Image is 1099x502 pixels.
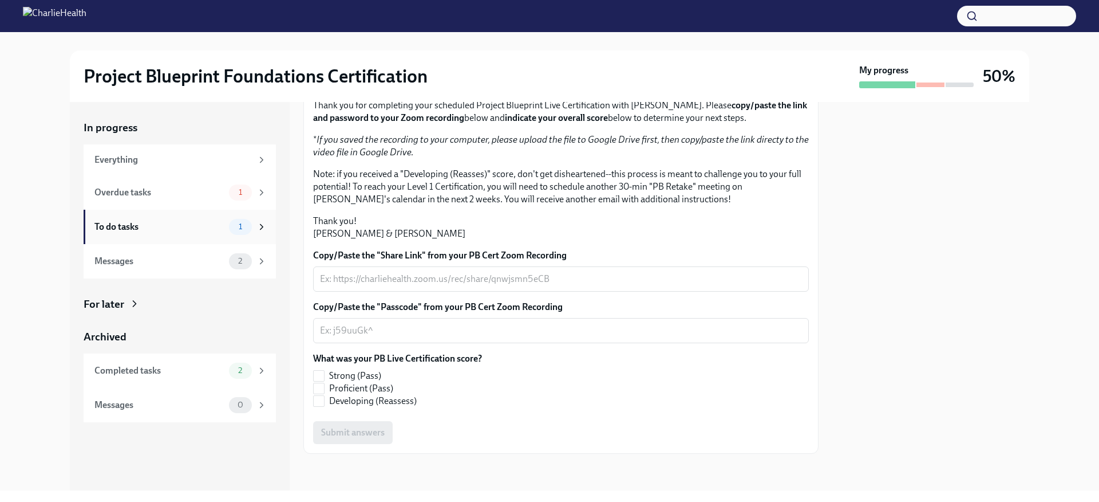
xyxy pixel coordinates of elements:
[329,370,381,382] span: Strong (Pass)
[84,210,276,244] a: To do tasks1
[313,301,809,313] label: Copy/Paste the "Passcode" from your PB Cert Zoom Recording
[84,297,124,312] div: For later
[313,352,482,365] label: What was your PB Live Certification score?
[329,382,393,395] span: Proficient (Pass)
[94,255,224,268] div: Messages
[84,354,276,388] a: Completed tasks2
[329,395,417,407] span: Developing (Reassess)
[313,168,809,206] p: Note: if you received a "Developing (Reasses)" score, don't get disheartened--this process is mea...
[313,134,809,158] em: If you saved the recording to your computer, please upload the file to Google Drive first, then c...
[859,64,908,77] strong: My progress
[84,65,428,88] h2: Project Blueprint Foundations Certification
[94,186,224,199] div: Overdue tasks
[94,221,224,233] div: To do tasks
[231,401,250,409] span: 0
[983,66,1015,87] h3: 50%
[232,222,249,231] span: 1
[232,188,249,197] span: 1
[94,399,224,411] div: Messages
[231,257,249,265] span: 2
[84,244,276,279] a: Messages2
[84,297,276,312] a: For later
[84,120,276,135] a: In progress
[505,112,608,123] strong: indicate your overall score
[313,215,809,240] p: Thank you! [PERSON_NAME] & [PERSON_NAME]
[84,388,276,422] a: Messages0
[231,366,249,375] span: 2
[84,330,276,344] a: Archived
[84,175,276,210] a: Overdue tasks1
[84,144,276,175] a: Everything
[23,7,86,25] img: CharlieHealth
[94,364,224,377] div: Completed tasks
[313,99,809,124] p: Thank you for completing your scheduled Project Blueprint Live Certification with [PERSON_NAME]. ...
[313,249,809,262] label: Copy/Paste the "Share Link" from your PB Cert Zoom Recording
[94,154,252,166] div: Everything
